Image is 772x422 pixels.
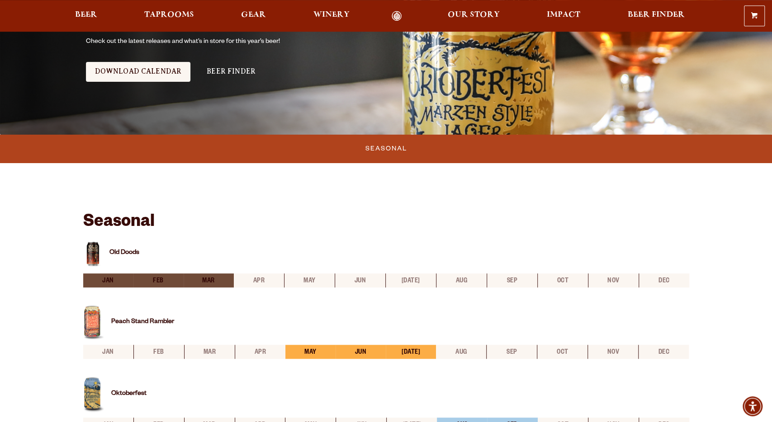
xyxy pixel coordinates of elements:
[69,11,103,21] a: Beer
[184,273,234,287] li: mar
[313,11,350,19] span: Winery
[83,377,104,413] img: Beer can for Oktoberfest
[638,345,689,359] li: dec
[83,199,689,239] h3: Seasonal
[587,345,638,359] li: nov
[336,345,386,359] li: jun
[83,345,133,359] li: jan
[442,11,506,21] a: Our Story
[627,11,684,19] span: Beer Finder
[285,345,336,359] li: may
[537,345,587,359] li: oct
[111,319,174,326] a: Peach Stand Rambler
[75,11,97,19] span: Beer
[448,11,500,19] span: Our Story
[86,37,317,47] p: Check out the latest releases and what’s in store for this year’s beer!
[109,249,139,257] a: Old Doods
[83,273,133,287] li: jan
[743,396,763,416] div: Accessibility Menu
[198,62,265,82] a: Beer Finder
[83,305,104,340] img: Beer can for Peach Stand Rambler
[486,345,537,359] li: sep
[436,273,487,287] li: aug
[133,273,184,287] li: feb
[308,11,355,21] a: Winery
[547,11,580,19] span: Impact
[621,11,690,21] a: Beer Finder
[241,11,266,19] span: Gear
[133,345,184,359] li: feb
[385,273,436,287] li: [DATE]
[436,345,486,359] li: aug
[235,11,272,21] a: Gear
[144,11,194,19] span: Taprooms
[83,239,103,269] img: Beer can for Old Doods
[111,390,147,398] a: Oktoberfest
[86,62,191,82] a: Download Calendar
[386,345,436,359] li: [DATE]
[138,11,200,21] a: Taprooms
[335,273,385,287] li: jun
[380,11,414,21] a: Odell Home
[541,11,586,21] a: Impact
[362,138,411,159] a: Seasonal
[487,273,537,287] li: sep
[588,273,639,287] li: nov
[537,273,588,287] li: oct
[639,273,689,287] li: dec
[284,273,335,287] li: may
[184,345,235,359] li: mar
[234,273,284,287] li: apr
[235,345,285,359] li: apr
